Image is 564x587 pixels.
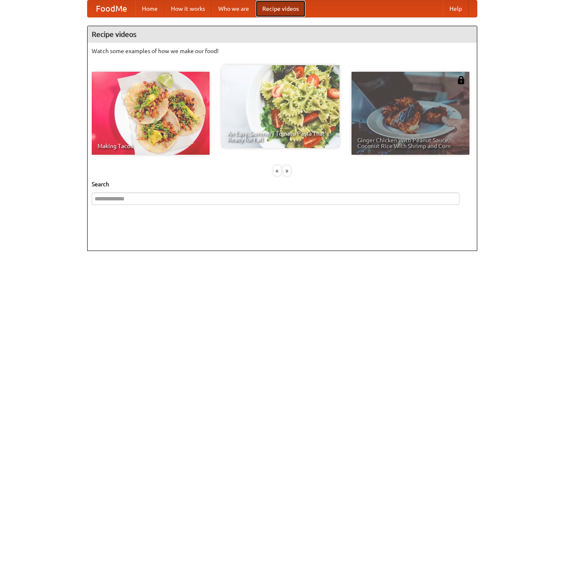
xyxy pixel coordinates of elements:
a: FoodMe [88,0,135,17]
a: How it works [164,0,212,17]
span: Making Tacos [98,143,204,149]
div: » [283,166,291,176]
a: Help [443,0,469,17]
a: Making Tacos [92,72,210,155]
img: 483408.png [457,76,465,84]
h5: Search [92,180,473,188]
a: Recipe videos [256,0,305,17]
p: Watch some examples of how we make our food! [92,47,473,55]
a: Who we are [212,0,256,17]
div: « [273,166,281,176]
a: Home [135,0,164,17]
span: An Easy, Summery Tomato Pasta That's Ready for Fall [227,131,334,142]
a: An Easy, Summery Tomato Pasta That's Ready for Fall [222,65,339,148]
h4: Recipe videos [88,26,477,43]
